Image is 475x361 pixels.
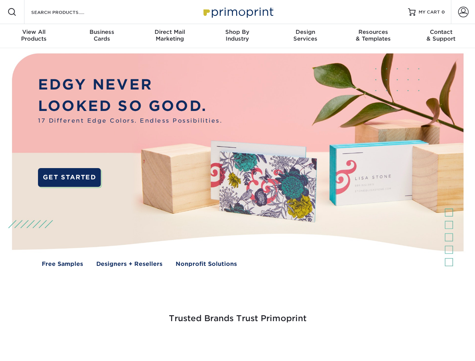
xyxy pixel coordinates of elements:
span: Contact [407,29,475,35]
h3: Trusted Brands Trust Primoprint [18,296,458,332]
span: 17 Different Edge Colors. Endless Possibilities. [38,117,222,125]
p: LOOKED SO GOOD. [38,96,222,117]
a: Direct MailMarketing [136,24,203,48]
div: Marketing [136,29,203,42]
input: SEARCH PRODUCTS..... [30,8,104,17]
a: Free Samples [42,260,83,268]
span: Business [68,29,135,35]
span: Design [272,29,339,35]
span: MY CART [419,9,440,15]
span: Direct Mail [136,29,203,35]
a: DesignServices [272,24,339,48]
div: Cards [68,29,135,42]
div: & Support [407,29,475,42]
img: Primoprint [200,4,275,20]
a: BusinessCards [68,24,135,48]
a: Nonprofit Solutions [176,260,237,268]
a: Resources& Templates [339,24,407,48]
span: Resources [339,29,407,35]
a: GET STARTED [38,168,101,187]
a: Designers + Resellers [96,260,162,268]
div: Services [272,29,339,42]
a: Shop ByIndustry [203,24,271,48]
p: EDGY NEVER [38,74,222,96]
a: Contact& Support [407,24,475,48]
span: 0 [442,9,445,15]
div: Industry [203,29,271,42]
span: Shop By [203,29,271,35]
div: & Templates [339,29,407,42]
